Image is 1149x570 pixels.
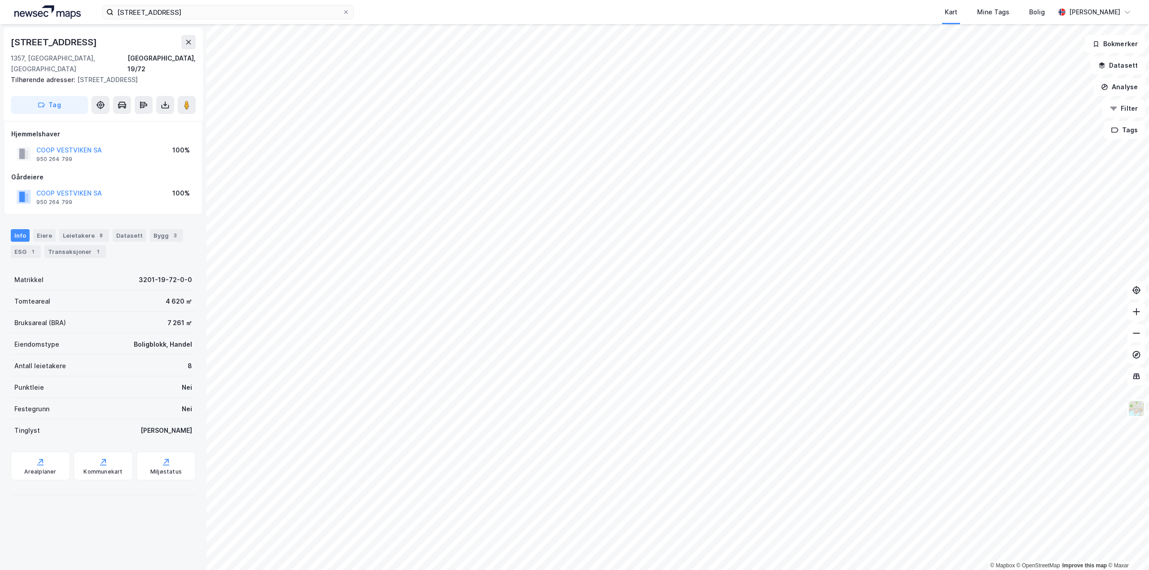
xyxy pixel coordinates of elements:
button: Bokmerker [1085,35,1145,53]
div: Transaksjoner [44,245,106,258]
div: Miljøstatus [150,468,182,475]
div: 1 [93,247,102,256]
div: 3 [171,231,180,240]
div: Tinglyst [14,425,40,436]
div: Leietakere [59,229,109,242]
a: Improve this map [1062,562,1107,569]
div: Hjemmelshaver [11,129,195,139]
div: Gårdeiere [11,172,195,183]
div: Eiere [33,229,56,242]
div: 8 [188,361,192,371]
div: 1 [28,247,37,256]
div: Punktleie [14,382,44,393]
div: Nei [182,382,192,393]
div: 4 620 ㎡ [166,296,192,307]
div: 950 264 799 [36,156,72,163]
button: Datasett [1091,57,1145,74]
div: Boligblokk, Handel [134,339,192,350]
span: Tilhørende adresser: [11,76,77,83]
div: 7 261 ㎡ [167,318,192,328]
div: Matrikkel [14,274,44,285]
a: Mapbox [990,562,1015,569]
div: Nei [182,404,192,414]
div: [STREET_ADDRESS] [11,74,189,85]
div: Arealplaner [24,468,56,475]
div: 8 [96,231,105,240]
div: Kontrollprogram for chat [1104,527,1149,570]
div: [STREET_ADDRESS] [11,35,99,49]
div: 1357, [GEOGRAPHIC_DATA], [GEOGRAPHIC_DATA] [11,53,127,74]
button: Tags [1104,121,1145,139]
div: 3201-19-72-0-0 [139,274,192,285]
div: Kommunekart [83,468,123,475]
img: logo.a4113a55bc3d86da70a041830d287a7e.svg [14,5,81,19]
div: ESG [11,245,41,258]
div: Eiendomstype [14,339,59,350]
button: Filter [1102,100,1145,117]
div: Festegrunn [14,404,49,414]
div: 100% [172,145,190,156]
img: Z [1128,400,1145,417]
div: Bolig [1029,7,1045,17]
button: Analyse [1093,78,1145,96]
div: Bruksareal (BRA) [14,318,66,328]
div: 100% [172,188,190,199]
button: Tag [11,96,88,114]
div: Mine Tags [977,7,1009,17]
div: 950 264 799 [36,199,72,206]
div: Antall leietakere [14,361,66,371]
div: Kart [945,7,957,17]
div: Info [11,229,30,242]
iframe: Chat Widget [1104,527,1149,570]
div: Bygg [150,229,183,242]
div: [GEOGRAPHIC_DATA], 19/72 [127,53,196,74]
div: [PERSON_NAME] [1069,7,1120,17]
input: Søk på adresse, matrikkel, gårdeiere, leietakere eller personer [114,5,342,19]
div: [PERSON_NAME] [140,425,192,436]
div: Tomteareal [14,296,50,307]
div: Datasett [113,229,146,242]
a: OpenStreetMap [1017,562,1060,569]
